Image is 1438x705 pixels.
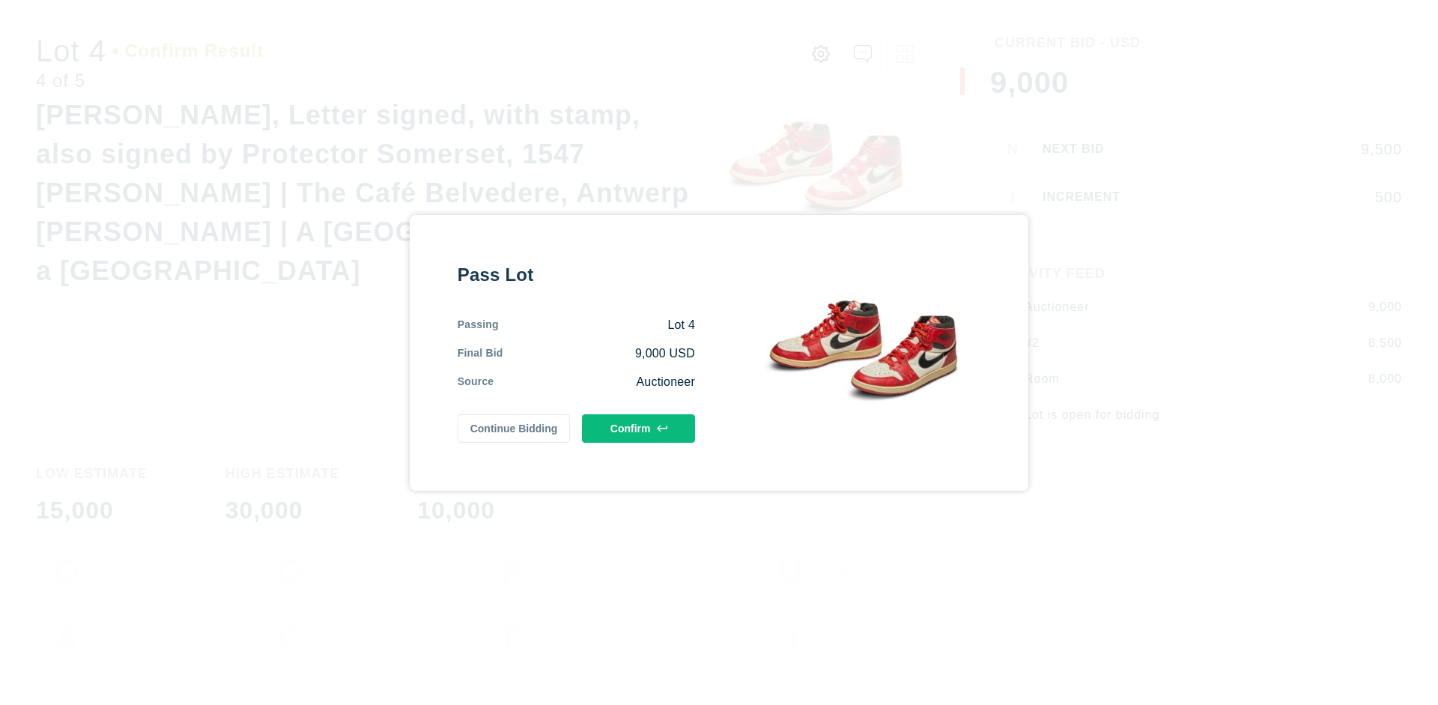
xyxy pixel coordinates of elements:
[582,414,695,443] button: Confirm
[458,374,494,390] div: Source
[494,374,695,390] div: Auctioneer
[458,317,499,333] div: Passing
[458,414,571,443] button: Continue Bidding
[458,345,503,362] div: Final Bid
[458,263,695,287] div: Pass Lot
[503,345,695,362] div: 9,000 USD
[499,317,695,333] div: Lot 4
